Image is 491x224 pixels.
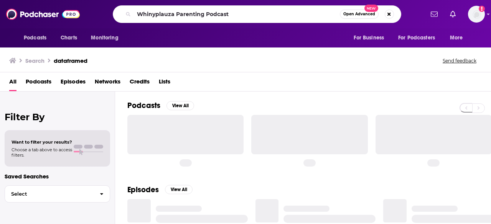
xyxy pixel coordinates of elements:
img: User Profile [468,6,485,23]
span: More [450,33,463,43]
span: Monitoring [91,33,118,43]
div: Search podcasts, credits, & more... [113,5,401,23]
h2: Podcasts [127,101,160,110]
span: Select [5,191,94,196]
a: Podcasts [26,75,51,91]
button: View All [165,185,193,194]
button: Show profile menu [468,6,485,23]
h3: Search [25,57,44,64]
a: Lists [159,75,170,91]
a: Show notifications dropdown [447,8,459,21]
a: Charts [56,31,82,45]
img: Podchaser - Follow, Share and Rate Podcasts [6,7,80,21]
a: Credits [130,75,150,91]
input: Search podcasts, credits, & more... [134,8,340,20]
button: open menu [18,31,56,45]
span: New [364,5,378,12]
span: Podcasts [24,33,46,43]
span: Choose a tab above to access filters. [12,147,72,158]
span: For Business [354,33,384,43]
a: All [9,75,16,91]
span: Logged in as megcassidy [468,6,485,23]
button: open menu [393,31,446,45]
button: open menu [445,31,473,45]
svg: Add a profile image [479,6,485,12]
h2: Episodes [127,185,159,195]
button: View All [166,101,194,110]
button: open menu [86,31,128,45]
a: EpisodesView All [127,185,193,195]
p: Saved Searches [5,173,110,180]
a: PodcastsView All [127,101,194,110]
span: Charts [61,33,77,43]
button: Open AdvancedNew [340,10,379,19]
span: Want to filter your results? [12,139,72,145]
h3: dataframed [54,57,87,64]
span: For Podcasters [398,33,435,43]
a: Networks [95,75,120,91]
h2: Filter By [5,111,110,123]
a: Show notifications dropdown [428,8,441,21]
span: Open Advanced [343,12,375,16]
button: Send feedback [440,57,479,64]
a: Episodes [61,75,86,91]
button: Select [5,185,110,203]
button: open menu [348,31,394,45]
